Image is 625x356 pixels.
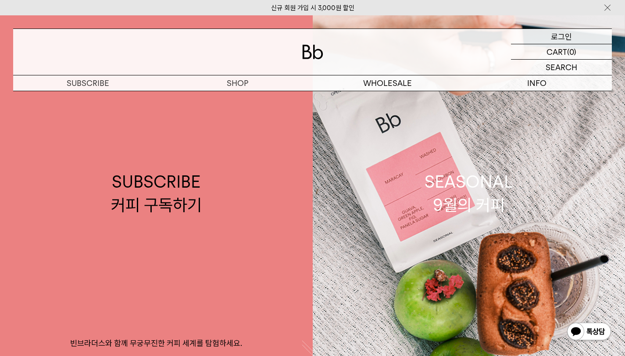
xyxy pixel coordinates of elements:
[462,75,612,91] p: INFO
[511,29,612,44] a: 로그인
[163,75,312,91] a: SHOP
[566,322,612,343] img: 카카오톡 채널 1:1 채팅 버튼
[551,29,572,44] p: 로그인
[271,4,354,12] a: 신규 회원 가입 시 3,000원 할인
[302,45,323,59] img: 로고
[511,44,612,60] a: CART (0)
[425,170,513,217] div: SEASONAL 9월의 커피
[546,44,567,59] p: CART
[13,75,163,91] a: SUBSCRIBE
[567,44,576,59] p: (0)
[546,60,577,75] p: SEARCH
[313,75,462,91] p: WHOLESALE
[111,170,202,217] div: SUBSCRIBE 커피 구독하기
